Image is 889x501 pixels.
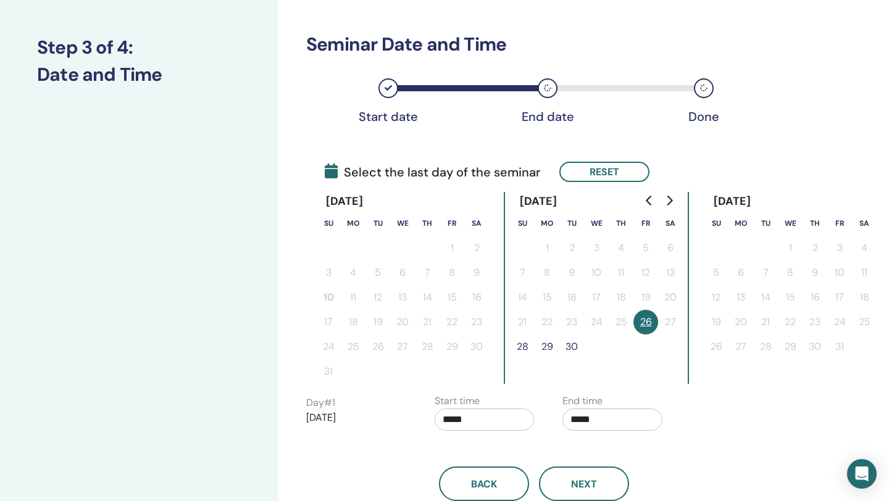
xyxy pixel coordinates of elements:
button: 18 [852,285,877,310]
button: 14 [415,285,440,310]
button: Go to previous month [640,188,659,213]
th: Saturday [852,211,877,236]
button: 31 [827,334,852,359]
button: 19 [365,310,390,334]
th: Wednesday [584,211,609,236]
button: 5 [704,260,728,285]
button: 6 [390,260,415,285]
button: 14 [753,285,778,310]
div: [DATE] [704,192,761,211]
button: 29 [535,334,559,359]
button: 17 [316,310,341,334]
button: 7 [510,260,535,285]
button: 24 [584,310,609,334]
button: 22 [535,310,559,334]
button: Back [439,466,529,501]
button: 21 [415,310,440,334]
button: 4 [609,236,633,260]
button: 24 [827,310,852,334]
button: 10 [827,260,852,285]
button: 27 [390,334,415,359]
button: 11 [852,260,877,285]
th: Friday [827,211,852,236]
button: 13 [390,285,415,310]
h3: Seminar Date and Time [306,33,762,56]
button: 20 [658,285,683,310]
label: Start time [435,394,480,408]
button: 27 [728,334,753,359]
button: 2 [464,236,489,260]
button: 8 [778,260,803,285]
label: End time [562,394,603,408]
button: 12 [704,285,728,310]
button: 15 [778,285,803,310]
button: 12 [633,260,658,285]
button: 21 [753,310,778,334]
div: [DATE] [510,192,567,211]
p: [DATE] [306,410,406,425]
button: 1 [535,236,559,260]
th: Tuesday [365,211,390,236]
button: 31 [316,359,341,384]
button: 15 [440,285,464,310]
button: 19 [704,310,728,334]
button: 25 [852,310,877,334]
div: Done [673,109,735,124]
button: 16 [803,285,827,310]
th: Sunday [316,211,341,236]
button: 11 [341,285,365,310]
button: 29 [778,334,803,359]
th: Tuesday [753,211,778,236]
span: Next [571,478,597,491]
button: 20 [390,310,415,334]
div: [DATE] [316,192,374,211]
button: 28 [753,334,778,359]
div: Open Intercom Messenger [847,459,877,489]
h3: Step 3 of 4 : [37,36,241,59]
button: 24 [316,334,341,359]
button: 4 [341,260,365,285]
button: 25 [341,334,365,359]
button: 17 [827,285,852,310]
div: End date [517,109,578,124]
button: 30 [464,334,489,359]
button: 7 [415,260,440,285]
button: 12 [365,285,390,310]
h3: Date and Time [37,64,241,86]
button: 13 [728,285,753,310]
button: 30 [803,334,827,359]
button: 6 [658,236,683,260]
button: 14 [510,285,535,310]
button: 13 [658,260,683,285]
button: 21 [510,310,535,334]
button: Next [539,466,629,501]
button: 5 [365,260,390,285]
button: 8 [440,260,464,285]
th: Thursday [609,211,633,236]
button: 15 [535,285,559,310]
button: 1 [440,236,464,260]
button: 11 [609,260,633,285]
th: Saturday [464,211,489,236]
button: 16 [559,285,584,310]
th: Thursday [803,211,827,236]
button: 3 [316,260,341,285]
button: Go to next month [659,188,679,213]
th: Friday [440,211,464,236]
button: 9 [803,260,827,285]
button: 23 [464,310,489,334]
div: Start date [357,109,419,124]
button: 25 [609,310,633,334]
th: Wednesday [778,211,803,236]
button: 2 [559,236,584,260]
button: 10 [316,285,341,310]
button: 16 [464,285,489,310]
th: Monday [341,211,365,236]
th: Sunday [510,211,535,236]
button: 28 [415,334,440,359]
button: 4 [852,236,877,260]
button: 26 [633,310,658,334]
button: 3 [827,236,852,260]
button: 10 [584,260,609,285]
th: Friday [633,211,658,236]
